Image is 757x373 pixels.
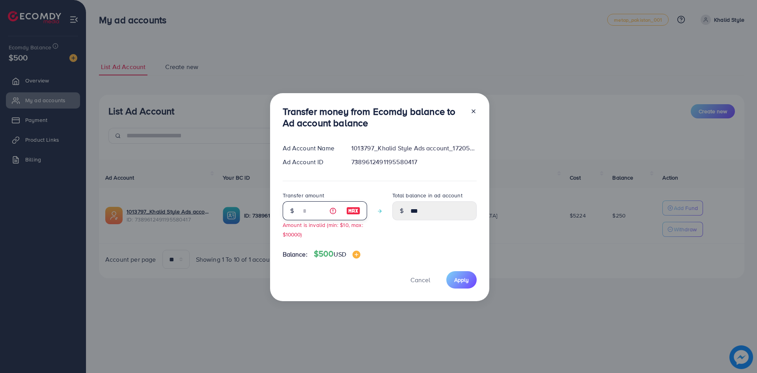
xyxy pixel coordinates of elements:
button: Apply [446,271,477,288]
h3: Transfer money from Ecomdy balance to Ad account balance [283,106,464,129]
div: Ad Account ID [276,157,345,167]
div: 7389612491195580417 [345,157,483,167]
div: 1013797_Khalid Style Ads account_1720528241560 [345,144,483,153]
span: Cancel [410,276,430,284]
img: image [346,206,360,216]
h4: $500 [314,249,360,259]
small: Amount is invalid (min: $10, max: $10000) [283,221,363,238]
span: USD [334,250,346,259]
button: Cancel [401,271,440,288]
label: Transfer amount [283,191,324,199]
label: Total balance in ad account [392,191,462,199]
span: Balance: [283,250,308,259]
span: Apply [454,276,469,284]
img: image [352,251,360,259]
div: Ad Account Name [276,144,345,153]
